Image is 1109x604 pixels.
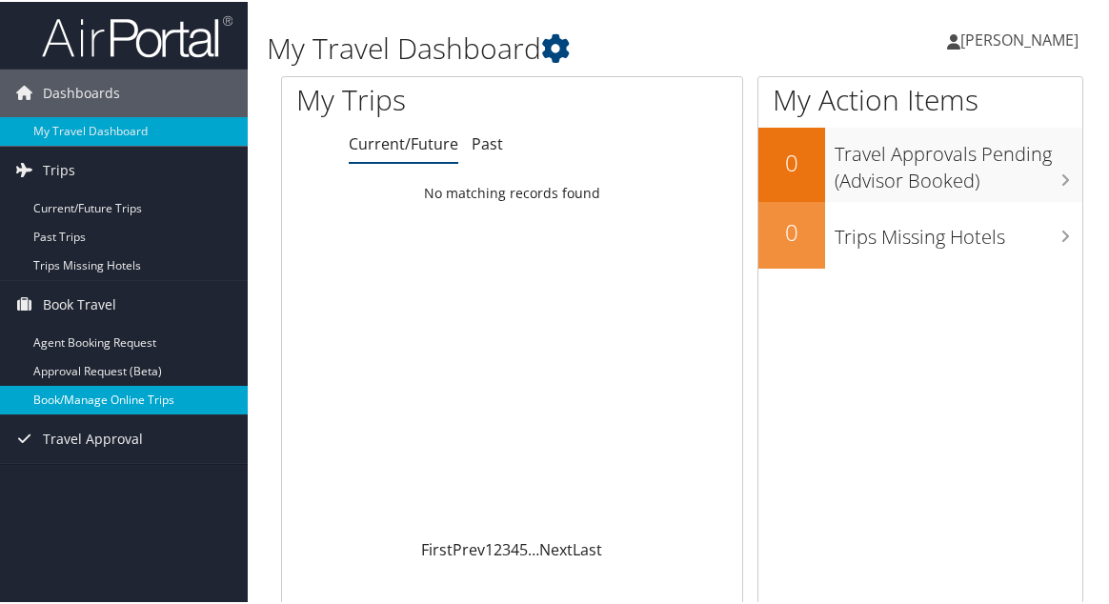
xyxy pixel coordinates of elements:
a: First [421,537,453,558]
h1: My Travel Dashboard [267,27,820,67]
a: 1 [485,537,494,558]
a: Past [472,131,503,152]
span: Dashboards [43,68,120,115]
img: airportal-logo.png [42,12,232,57]
a: 2 [494,537,502,558]
a: 3 [502,537,511,558]
h3: Trips Missing Hotels [835,212,1082,249]
a: 0Trips Missing Hotels [758,200,1082,267]
span: Travel Approval [43,413,143,461]
span: … [528,537,539,558]
h3: Travel Approvals Pending (Advisor Booked) [835,130,1082,192]
span: Book Travel [43,279,116,327]
a: [PERSON_NAME] [947,10,1098,67]
h2: 0 [758,145,825,177]
a: 5 [519,537,528,558]
td: No matching records found [282,174,742,209]
span: [PERSON_NAME] [960,28,1079,49]
h2: 0 [758,214,825,247]
a: 0Travel Approvals Pending (Advisor Booked) [758,126,1082,199]
a: 4 [511,537,519,558]
a: Last [573,537,602,558]
h1: My Action Items [758,78,1082,118]
a: Current/Future [349,131,458,152]
a: Prev [453,537,485,558]
a: Next [539,537,573,558]
h1: My Trips [296,78,536,118]
span: Trips [43,145,75,192]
